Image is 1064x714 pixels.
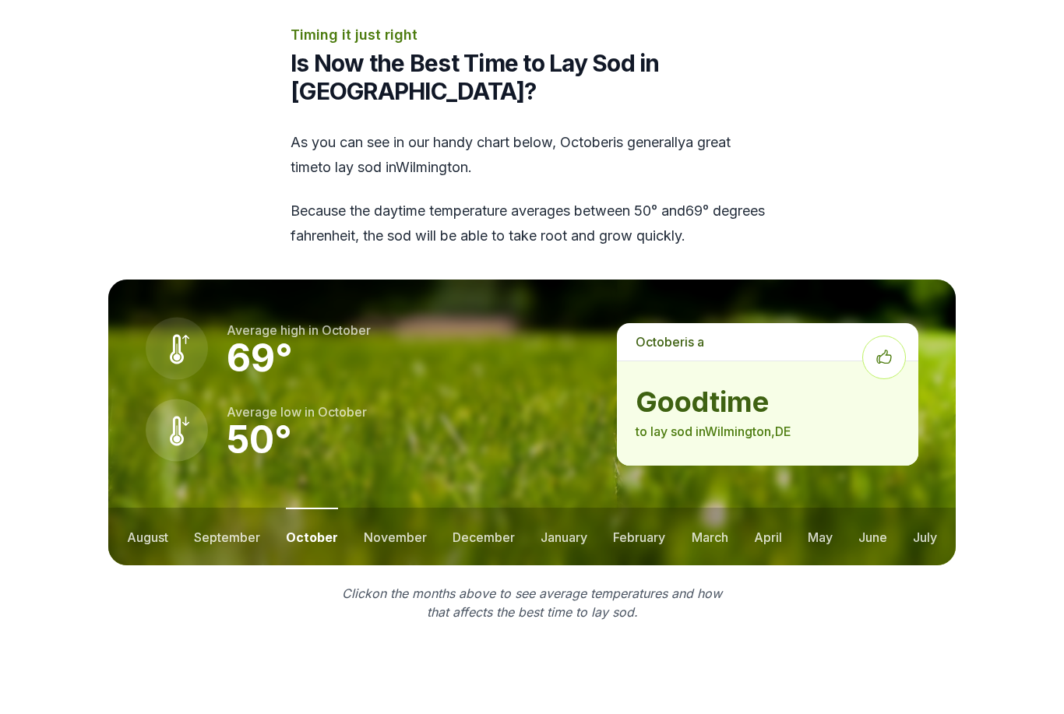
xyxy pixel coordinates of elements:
[333,584,731,621] p: Click on the months above to see average temperatures and how that affects the best time to lay sod.
[318,404,367,420] span: october
[636,386,900,417] strong: good time
[227,335,293,381] strong: 69 °
[560,134,613,150] span: october
[291,130,773,248] div: As you can see in our handy chart below, is generally a great time to lay sod in Wilmington .
[127,508,168,565] button: august
[617,323,918,361] p: is a
[636,334,685,350] span: october
[291,24,773,46] p: Timing it just right
[227,403,367,421] p: Average low in
[227,321,371,339] p: Average high in
[286,508,338,565] button: october
[808,508,833,565] button: may
[227,417,292,463] strong: 50 °
[858,508,887,565] button: june
[291,199,773,248] p: Because the daytime temperature averages between 50 ° and 69 ° degrees fahrenheit, the sod will b...
[453,508,515,565] button: december
[913,508,937,565] button: july
[291,49,773,105] h2: Is Now the Best Time to Lay Sod in [GEOGRAPHIC_DATA]?
[636,422,900,441] p: to lay sod in Wilmington , DE
[364,508,427,565] button: november
[322,322,371,338] span: october
[754,508,782,565] button: april
[692,508,728,565] button: march
[541,508,587,565] button: january
[613,508,665,565] button: february
[194,508,260,565] button: september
